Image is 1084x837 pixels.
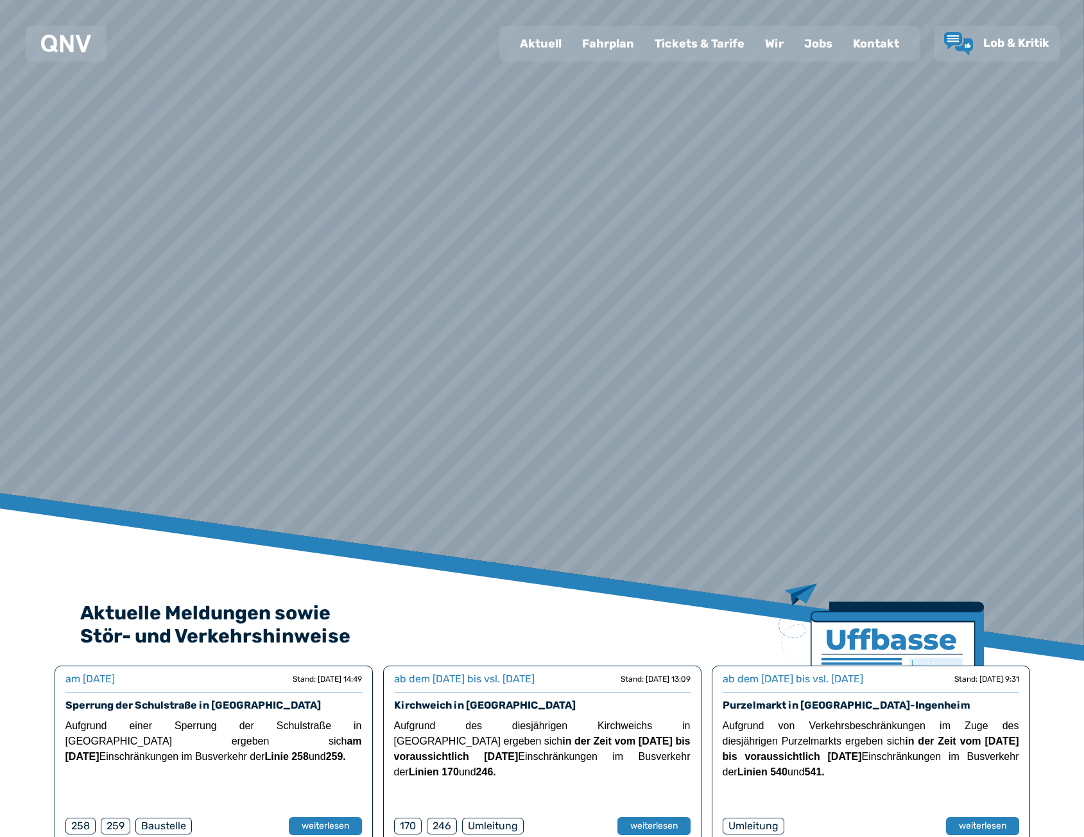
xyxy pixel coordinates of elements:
a: Jobs [794,27,843,60]
span: Aufgrund von Verkehrsbeschränkungen im Zuge des diesjährigen Purzelmarkts ergeben sich Einschränk... [723,720,1019,777]
button: weiterlesen [617,817,691,835]
strong: am [DATE] [65,736,362,762]
strong: Linien 170 [409,766,459,777]
div: 259 [101,818,130,834]
div: Stand: [DATE] 14:49 [293,674,362,684]
div: 258 [65,818,96,834]
a: Tickets & Tarife [644,27,755,60]
strong: 246. [476,766,496,777]
div: Umleitung [462,818,524,834]
a: Sperrung der Schulstraße in [GEOGRAPHIC_DATA] [65,699,321,711]
button: weiterlesen [289,817,362,835]
strong: Linien 540 [737,766,787,777]
div: ab dem [DATE] bis vsl. [DATE] [723,671,863,687]
strong: 541. [805,766,825,777]
strong: in der Zeit vom [DATE] bis voraussichtlich [DATE] [723,736,1019,762]
a: Kontakt [843,27,909,60]
strong: 259. [326,751,346,762]
a: QNV Logo [41,31,91,56]
a: Lob & Kritik [944,32,1049,55]
div: 246 [427,818,457,834]
div: ab dem [DATE] bis vsl. [DATE] [394,671,535,687]
img: Zeitung mit Titel Uffbase [779,583,984,743]
strong: in der Zeit vom [DATE] bis voraussichtlich [DATE] [394,736,691,762]
a: Kirchweich in [GEOGRAPHIC_DATA] [394,699,576,711]
div: Stand: [DATE] 13:09 [621,674,691,684]
span: Lob & Kritik [983,36,1049,50]
strong: Linie 258 [264,751,308,762]
span: Aufgrund einer Sperrung der Schulstraße in [GEOGRAPHIC_DATA] ergeben sich Einschränkungen im Busv... [65,720,362,762]
h2: Aktuelle Meldungen sowie Stör- und Verkehrshinweise [80,601,1004,648]
a: Wir [755,27,794,60]
a: Purzelmarkt in [GEOGRAPHIC_DATA]-Ingenheim [723,699,970,711]
div: Baustelle [135,818,192,834]
a: Fahrplan [572,27,644,60]
div: Umleitung [723,818,784,834]
div: am [DATE] [65,671,115,687]
button: weiterlesen [946,817,1019,835]
div: 170 [394,818,422,834]
a: Aktuell [510,27,572,60]
img: QNV Logo [41,35,91,53]
div: Stand: [DATE] 9:31 [954,674,1019,684]
span: Aufgrund des diesjährigen Kirchweichs in [GEOGRAPHIC_DATA] ergeben sich Einschränkungen im Busver... [394,720,691,777]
